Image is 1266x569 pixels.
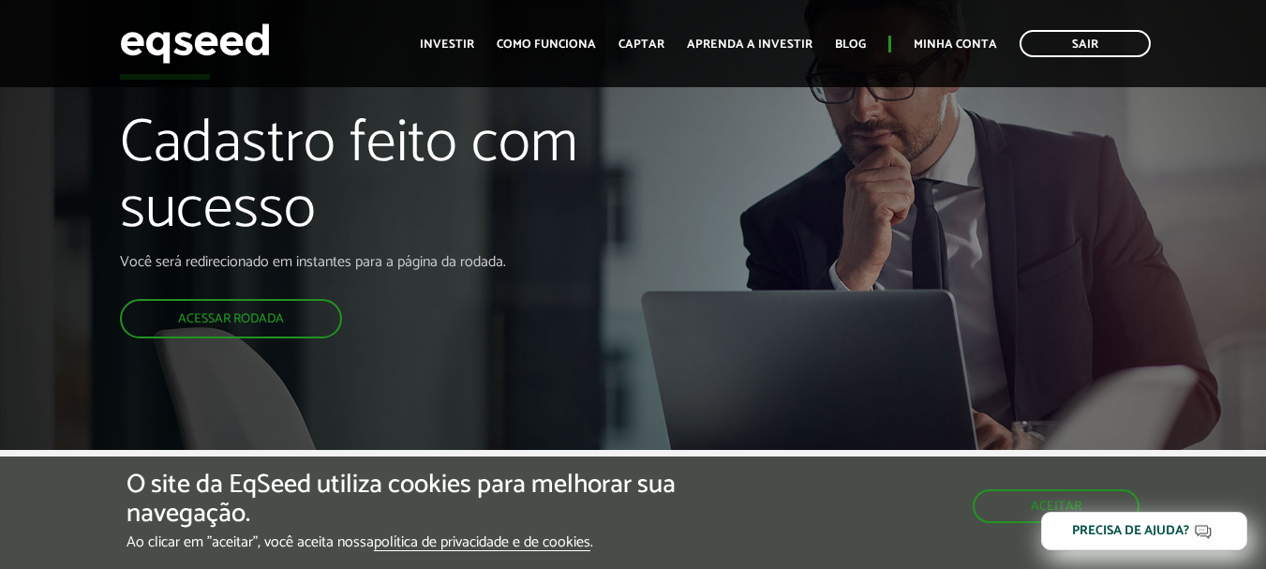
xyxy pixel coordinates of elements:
[687,38,812,51] a: Aprenda a investir
[120,299,342,338] a: Acessar rodada
[120,19,270,68] img: EqSeed
[618,38,664,51] a: Captar
[420,38,474,51] a: Investir
[497,38,596,51] a: Como funciona
[127,471,734,529] h5: O site da EqSeed utiliza cookies para melhorar sua navegação.
[973,489,1139,523] button: Aceitar
[120,253,725,271] p: Você será redirecionado em instantes para a página da rodada.
[127,533,734,551] p: Ao clicar em "aceitar", você aceita nossa .
[374,535,590,551] a: política de privacidade e de cookies
[835,38,866,51] a: Blog
[914,38,997,51] a: Minha conta
[120,112,725,253] h1: Cadastro feito com sucesso
[1020,30,1151,57] a: Sair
